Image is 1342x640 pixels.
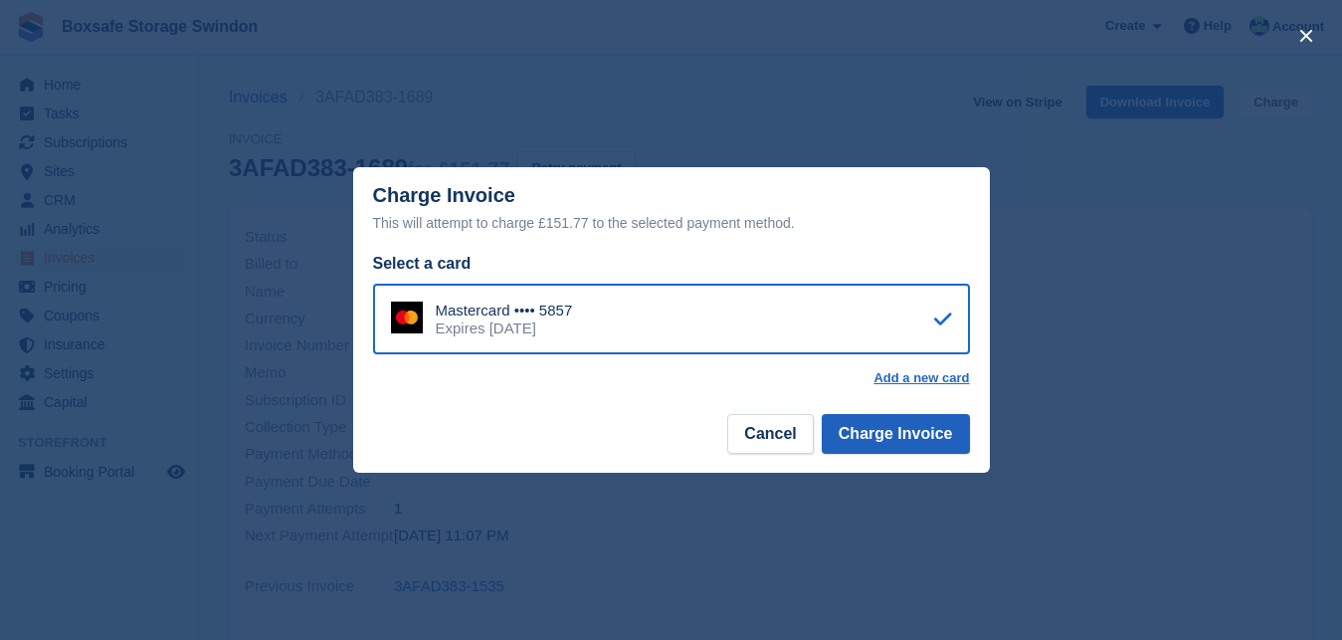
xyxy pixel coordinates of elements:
[873,370,969,386] a: Add a new card
[822,414,970,454] button: Charge Invoice
[436,320,573,337] div: Expires [DATE]
[373,211,970,235] div: This will attempt to charge £151.77 to the selected payment method.
[1290,20,1322,52] button: close
[727,414,813,454] button: Cancel
[373,252,970,276] div: Select a card
[436,302,573,320] div: Mastercard •••• 5857
[373,184,970,235] div: Charge Invoice
[391,302,423,333] img: Mastercard Logo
